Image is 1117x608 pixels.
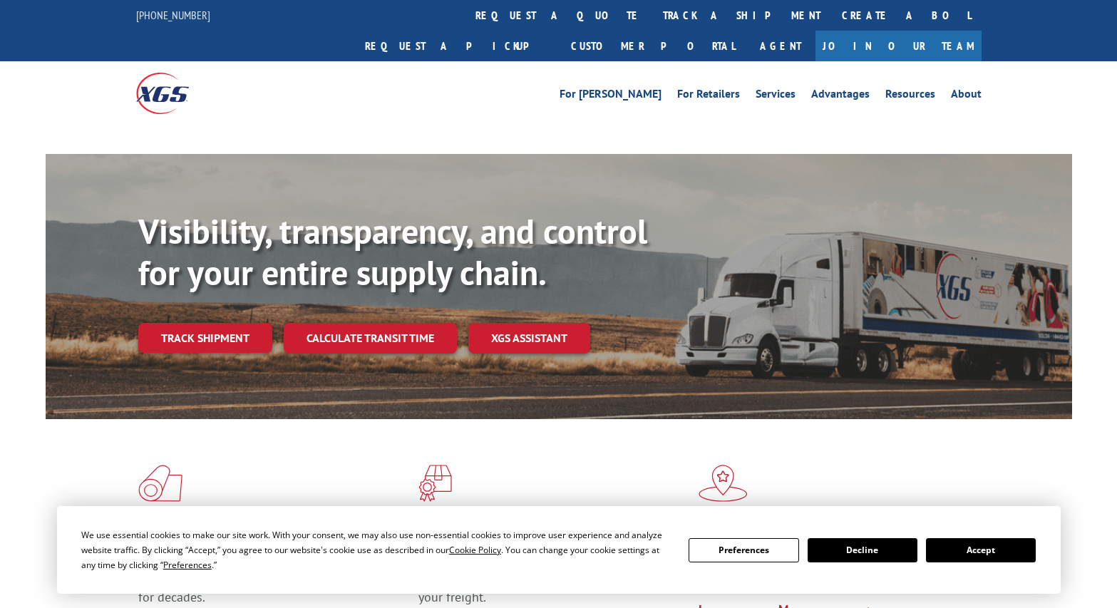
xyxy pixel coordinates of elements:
img: xgs-icon-total-supply-chain-intelligence-red [138,465,182,502]
div: We use essential cookies to make our site work. With your consent, we may also use non-essential ... [81,527,671,572]
img: xgs-icon-flagship-distribution-model-red [699,465,748,502]
span: Cookie Policy [449,544,501,556]
a: For [PERSON_NAME] [560,88,662,104]
a: Agent [746,31,815,61]
a: Request a pickup [354,31,560,61]
button: Decline [808,538,917,562]
a: Resources [885,88,935,104]
img: xgs-icon-focused-on-flooring-red [418,465,452,502]
a: Calculate transit time [284,323,457,354]
a: Customer Portal [560,31,746,61]
b: Visibility, transparency, and control for your entire supply chain. [138,209,647,294]
a: [PHONE_NUMBER] [136,8,210,22]
a: For Retailers [677,88,740,104]
a: About [951,88,982,104]
span: As an industry carrier of choice, XGS has brought innovation and dedication to flooring logistics... [138,555,407,605]
button: Preferences [689,538,798,562]
button: Accept [926,538,1036,562]
a: XGS ASSISTANT [468,323,590,354]
a: Track shipment [138,323,272,353]
span: Preferences [163,559,212,571]
div: Cookie Consent Prompt [57,506,1061,594]
a: Services [756,88,796,104]
a: Join Our Team [815,31,982,61]
a: Advantages [811,88,870,104]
